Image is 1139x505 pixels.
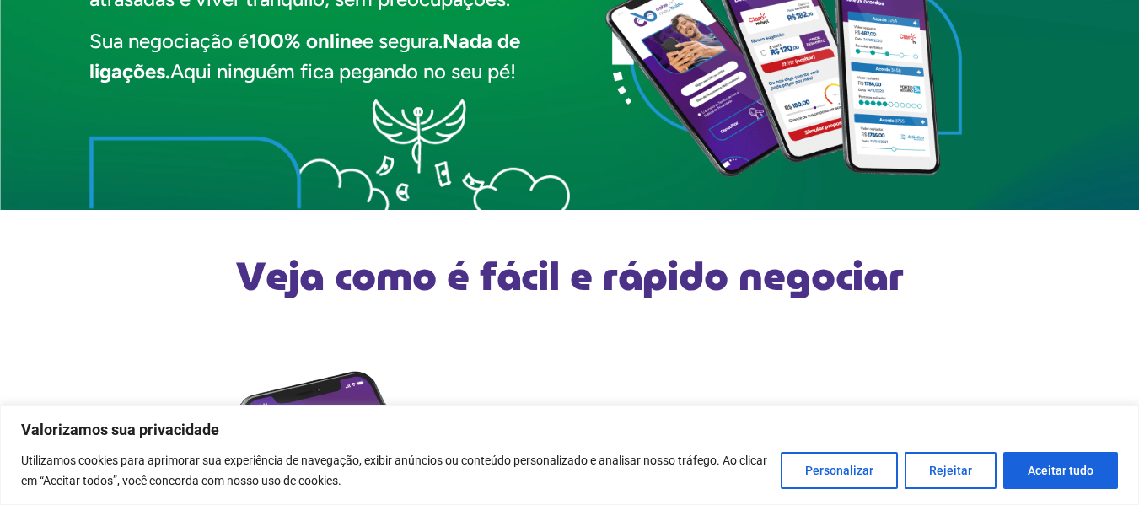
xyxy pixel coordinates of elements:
[905,452,997,489] button: Rejeitar
[21,420,1118,440] p: Valorizamos sua privacidade
[170,59,516,83] span: Aqui ninguém fica pegando no seu pé!
[21,450,768,491] p: Utilizamos cookies para aprimorar sua experiência de navegação, exibir anúncios ou conteúdo perso...
[89,26,570,87] p: Sua negociação é e segura.
[1003,452,1118,489] button: Aceitar tudo
[249,29,363,53] strong: 100% online
[781,452,898,489] button: Personalizar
